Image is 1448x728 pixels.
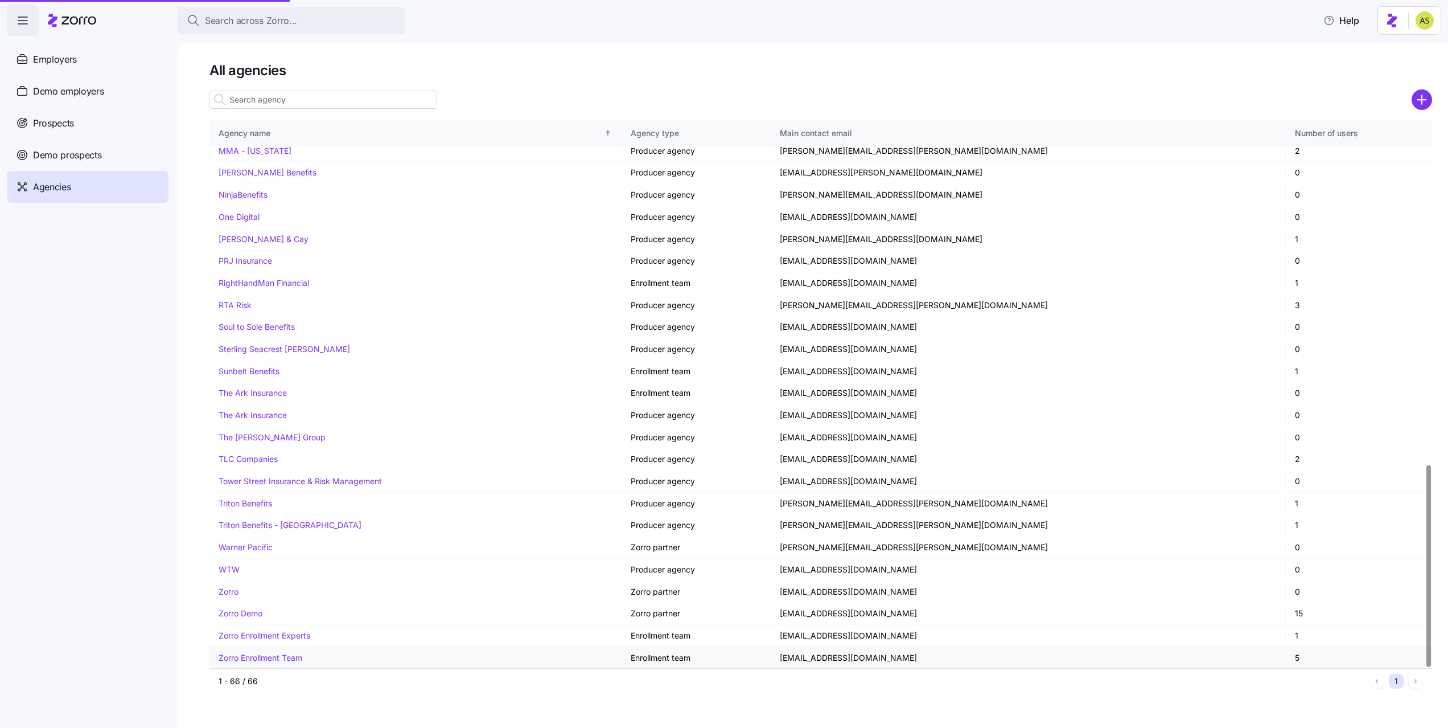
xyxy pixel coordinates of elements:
[622,250,771,272] td: Producer agency
[771,427,1286,449] td: [EMAIL_ADDRESS][DOMAIN_NAME]
[33,180,71,194] span: Agencies
[771,184,1286,206] td: [PERSON_NAME][EMAIL_ADDRESS][DOMAIN_NAME]
[771,471,1286,493] td: [EMAIL_ADDRESS][DOMAIN_NAME]
[771,625,1286,647] td: [EMAIL_ADDRESS][DOMAIN_NAME]
[219,256,272,265] a: PRJ Insurance
[771,537,1286,559] td: [PERSON_NAME][EMAIL_ADDRESS][PERSON_NAME][DOMAIN_NAME]
[219,167,316,177] a: [PERSON_NAME] Benefits
[1286,581,1432,603] td: 0
[1286,162,1432,184] td: 0
[219,388,287,398] a: The Ark Insurance
[219,631,310,640] a: Zorro Enrollment Experts
[1286,382,1432,404] td: 0
[1286,250,1432,272] td: 0
[1286,140,1432,162] td: 2
[7,107,168,139] a: Prospects
[1286,228,1432,251] td: 1
[771,272,1286,295] td: [EMAIL_ADDRESS][DOMAIN_NAME]
[771,206,1286,228] td: [EMAIL_ADDRESS][DOMAIN_NAME]
[219,278,309,288] a: RightHandMan Financial
[622,316,771,338] td: Producer agency
[1286,404,1432,427] td: 0
[771,316,1286,338] td: [EMAIL_ADDRESS][DOMAIN_NAME]
[771,404,1286,427] td: [EMAIL_ADDRESS][DOMAIN_NAME]
[219,653,302,662] a: Zorro Enrollment Team
[1286,448,1432,471] td: 2
[771,250,1286,272] td: [EMAIL_ADDRESS][DOMAIN_NAME]
[219,454,278,464] a: TLC Companies
[1286,427,1432,449] td: 0
[219,587,238,596] a: Zorro
[219,212,260,222] a: One Digital
[205,14,297,28] span: Search across Zorro...
[219,432,326,442] a: The [PERSON_NAME] Group
[1408,674,1423,689] button: Next page
[7,171,168,203] a: Agencies
[622,559,771,581] td: Producer agency
[604,129,612,137] div: Sorted ascending
[780,127,1276,140] div: Main contact email
[771,361,1286,383] td: [EMAIL_ADDRESS][DOMAIN_NAME]
[219,498,272,508] a: Triton Benefits
[622,404,771,427] td: Producer agency
[33,84,104,99] span: Demo employers
[1286,206,1432,228] td: 0
[622,603,771,625] td: Zorro partner
[771,493,1286,515] td: [PERSON_NAME][EMAIL_ADDRESS][PERSON_NAME][DOMAIN_NAME]
[1286,625,1432,647] td: 1
[622,427,771,449] td: Producer agency
[622,493,771,515] td: Producer agency
[209,91,437,109] input: Search agency
[771,228,1286,251] td: [PERSON_NAME][EMAIL_ADDRESS][DOMAIN_NAME]
[1286,471,1432,493] td: 0
[622,382,771,404] td: Enrollment team
[631,127,761,140] div: Agency type
[1286,184,1432,206] td: 0
[622,140,771,162] td: Producer agency
[622,338,771,361] td: Producer agency
[219,476,382,486] a: Tower Street Insurance & Risk Management
[219,676,1365,687] div: 1 - 66 / 66
[33,52,77,67] span: Employers
[209,120,622,146] th: Agency nameSorted ascending
[771,382,1286,404] td: [EMAIL_ADDRESS][DOMAIN_NAME]
[1323,14,1359,27] span: Help
[622,514,771,537] td: Producer agency
[1286,272,1432,295] td: 1
[219,344,350,354] a: Sterling Seacrest [PERSON_NAME]
[1286,493,1432,515] td: 1
[622,448,771,471] td: Producer agency
[1295,127,1423,140] div: Number of users
[1286,603,1432,625] td: 15
[622,295,771,317] td: Producer agency
[219,542,273,552] a: Warner Pacific
[771,559,1286,581] td: [EMAIL_ADDRESS][DOMAIN_NAME]
[219,322,295,332] a: Soul to Sole Benefits
[771,647,1286,669] td: [EMAIL_ADDRESS][DOMAIN_NAME]
[622,162,771,184] td: Producer agency
[1389,674,1404,689] button: 1
[209,62,1432,79] h1: All agencies
[7,43,168,75] a: Employers
[7,139,168,171] a: Demo prospects
[771,162,1286,184] td: [EMAIL_ADDRESS][PERSON_NAME][DOMAIN_NAME]
[178,7,405,34] button: Search across Zorro...
[622,581,771,603] td: Zorro partner
[771,514,1286,537] td: [PERSON_NAME][EMAIL_ADDRESS][PERSON_NAME][DOMAIN_NAME]
[219,127,602,140] div: Agency name
[1286,514,1432,537] td: 1
[1286,316,1432,338] td: 0
[1286,559,1432,581] td: 0
[771,448,1286,471] td: [EMAIL_ADDRESS][DOMAIN_NAME]
[219,300,252,310] a: RTA Risk
[1286,647,1432,669] td: 5
[622,206,771,228] td: Producer agency
[622,272,771,295] td: Enrollment team
[219,520,361,530] a: Triton Benefits - [GEOGRAPHIC_DATA]
[219,366,279,376] a: Sunbelt Benefits
[1286,338,1432,361] td: 0
[771,295,1286,317] td: [PERSON_NAME][EMAIL_ADDRESS][PERSON_NAME][DOMAIN_NAME]
[219,146,291,156] a: MMA - [US_STATE]
[622,625,771,647] td: Enrollment team
[1369,674,1384,689] button: Previous page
